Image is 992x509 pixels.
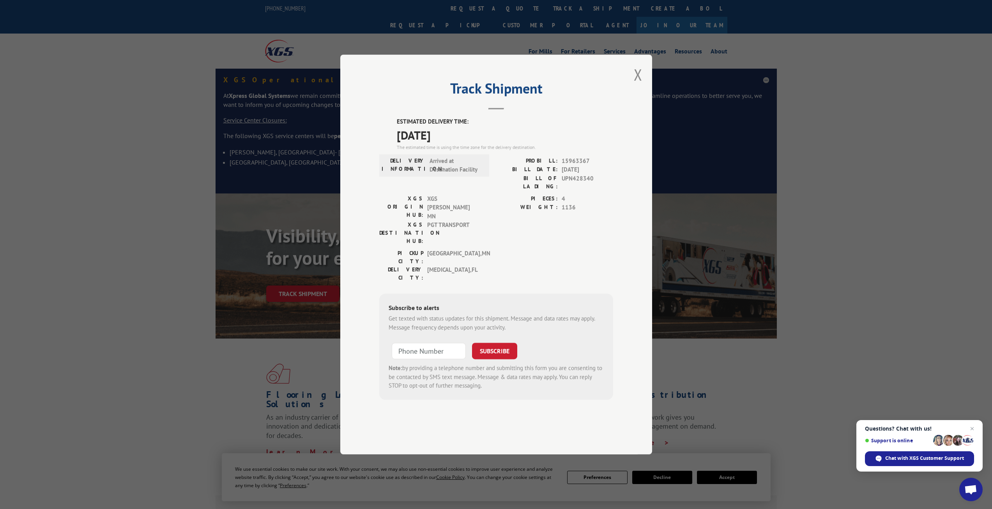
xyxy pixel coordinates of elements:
[562,195,613,204] span: 4
[389,364,604,390] div: by providing a telephone number and submitting this form you are consenting to be contacted by SM...
[472,343,517,359] button: SUBSCRIBE
[379,249,423,266] label: PICKUP CITY:
[389,364,402,372] strong: Note:
[382,157,426,174] label: DELIVERY INFORMATION:
[430,157,482,174] span: Arrived at Destination Facility
[427,221,480,245] span: PGT TRANSPORT
[562,174,613,191] span: UPN428340
[379,195,423,221] label: XGS ORIGIN HUB:
[496,195,558,204] label: PIECES:
[379,221,423,245] label: XGS DESTINATION HUB:
[427,249,480,266] span: [GEOGRAPHIC_DATA] , MN
[389,314,604,332] div: Get texted with status updates for this shipment. Message and data rates may apply. Message frequ...
[496,157,558,166] label: PROBILL:
[562,203,613,212] span: 1136
[389,303,604,314] div: Subscribe to alerts
[562,165,613,174] span: [DATE]
[959,478,983,501] a: Open chat
[392,343,466,359] input: Phone Number
[865,451,974,466] span: Chat with XGS Customer Support
[397,144,613,151] div: The estimated time is using the time zone for the delivery destination.
[634,64,642,85] button: Close modal
[496,165,558,174] label: BILL DATE:
[397,117,613,126] label: ESTIMATED DELIVERY TIME:
[496,203,558,212] label: WEIGHT:
[379,266,423,282] label: DELIVERY CITY:
[379,83,613,98] h2: Track Shipment
[427,195,480,221] span: XGS [PERSON_NAME] MN
[562,157,613,166] span: 15963367
[427,266,480,282] span: [MEDICAL_DATA] , FL
[885,455,964,462] span: Chat with XGS Customer Support
[496,174,558,191] label: BILL OF LADING:
[865,438,930,443] span: Support is online
[397,126,613,144] span: [DATE]
[865,426,974,432] span: Questions? Chat with us!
